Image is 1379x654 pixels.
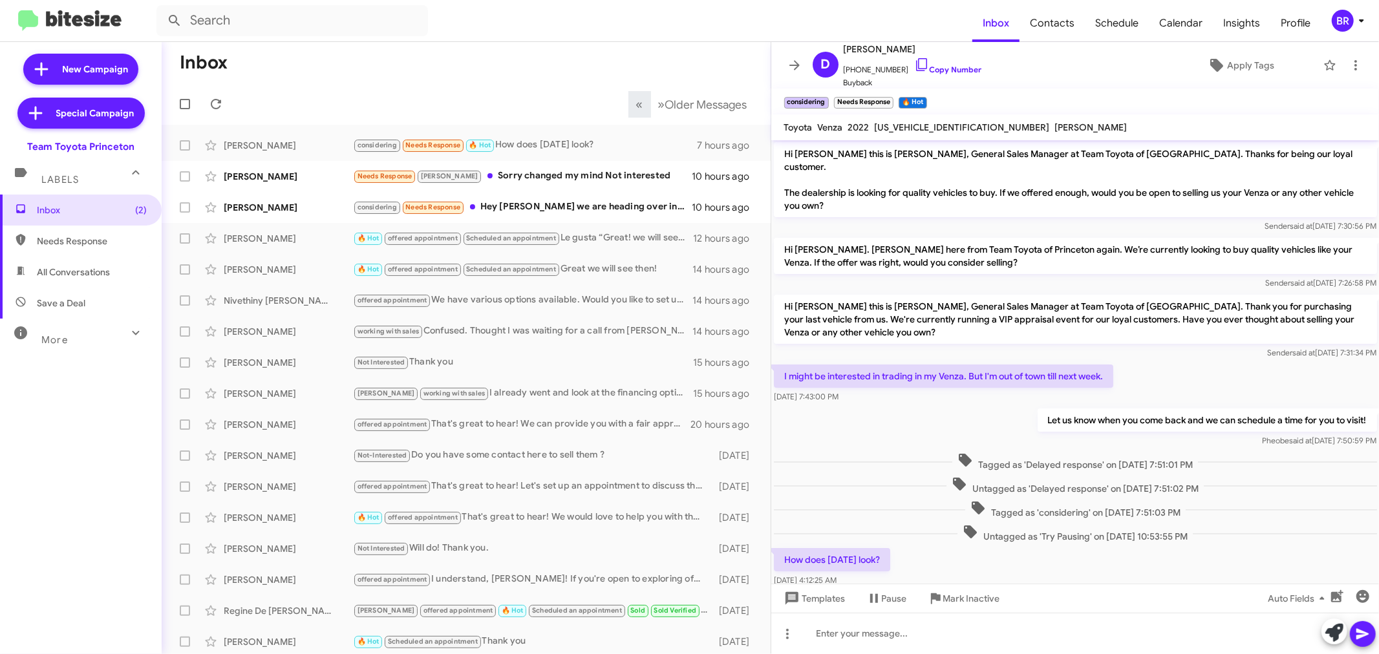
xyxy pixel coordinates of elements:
span: Scheduled an appointment [532,606,622,615]
p: Hi [PERSON_NAME] this is [PERSON_NAME], General Sales Manager at Team Toyota of [GEOGRAPHIC_DATA]... [774,295,1377,344]
a: Profile [1270,5,1321,42]
div: That's great to hear! We can provide you with a fair appraisal for your Corolla. Would you like t... [353,417,690,432]
small: Needs Response [834,97,893,109]
div: That's great to hear! We would love to help you with that. Let’s schedule an appointment for you ... [353,510,709,525]
h1: Inbox [180,52,228,73]
span: Sender [DATE] 7:31:34 PM [1267,348,1376,357]
span: said at [1290,221,1312,231]
button: BR [1321,10,1365,32]
span: offered appointment [388,234,458,242]
span: [DATE] 4:12:25 AM [774,575,837,585]
a: Special Campaign [17,98,145,129]
span: Untagged as 'Delayed response' on [DATE] 7:51:02 PM [946,476,1204,495]
span: Needs Response [358,172,412,180]
span: [PERSON_NAME] [358,389,415,397]
span: Untagged as 'Try Pausing' on [DATE] 10:53:55 PM [957,524,1193,543]
span: Needs Response [37,235,147,248]
span: Toyota [784,121,813,133]
nav: Page navigation example [629,91,755,118]
span: New Campaign [62,63,128,76]
div: I already went and look at the financing options. [353,386,693,401]
span: Mark Inactive [943,587,1000,610]
span: offered appointment [358,575,427,584]
div: 14 hours ago [692,294,760,307]
span: 🔥 Hot [358,637,379,646]
span: Calendar [1149,5,1213,42]
span: working with sales [358,327,420,335]
div: [PERSON_NAME] [224,387,353,400]
div: Do you have some contact here to sell them ? [353,448,709,463]
div: 20 hours ago [690,418,760,431]
p: I might be interested in trading in my Venza. But I'm out of town till next week. [774,364,1113,388]
span: Buyback [844,76,982,89]
button: Auto Fields [1257,587,1340,610]
div: Hey [PERSON_NAME] we are heading over in a little bit. Will you be available to show us the sequoia? [353,200,692,215]
span: D [820,54,830,75]
div: [PERSON_NAME] [224,511,353,524]
a: New Campaign [23,54,138,85]
div: [PERSON_NAME] [224,480,353,493]
div: Regine De [PERSON_NAME] [224,604,353,617]
span: Needs Response [405,203,460,211]
div: [PERSON_NAME] [224,356,353,369]
span: Tagged as 'Delayed response' on [DATE] 7:51:01 PM [952,452,1198,471]
div: Will do! Thank you. [353,541,709,556]
a: Copy Number [914,65,982,74]
span: [DATE] 7:43:00 PM [774,392,839,401]
span: said at [1289,436,1312,445]
span: 🔥 Hot [502,606,524,615]
span: [US_VEHICLE_IDENTIFICATION_NUMBER] [875,121,1050,133]
span: All Conversations [37,266,110,279]
div: Thank you [353,634,709,649]
div: 14 hours ago [692,263,760,276]
span: [PERSON_NAME] [1055,121,1128,133]
p: Hi [PERSON_NAME] this is [PERSON_NAME], General Sales Manager at Team Toyota of [GEOGRAPHIC_DATA]... [774,142,1377,217]
a: Schedule [1085,5,1149,42]
div: 15 hours ago [693,356,760,369]
span: Scheduled an appointment [466,265,556,273]
div: Nivethiny [PERSON_NAME] [224,294,353,307]
button: Next [650,91,755,118]
div: [PERSON_NAME] [224,263,353,276]
div: 14 hours ago [692,325,760,338]
span: Venza [818,121,843,133]
span: Sender [DATE] 7:30:56 PM [1265,221,1376,231]
span: Templates [782,587,846,610]
span: said at [1292,348,1315,357]
span: Scheduled an appointment [466,234,556,242]
a: Insights [1213,5,1270,42]
span: Labels [41,174,79,185]
div: [PERSON_NAME] [224,170,353,183]
small: considering [784,97,829,109]
span: Needs Response [405,141,460,149]
span: Auto Fields [1268,587,1330,610]
span: Sender [DATE] 7:26:58 PM [1265,278,1376,288]
div: [DATE] [709,542,760,555]
small: 🔥 Hot [899,97,926,109]
div: 15 hours ago [693,387,760,400]
span: Scheduled an appointment [388,637,478,646]
div: Great we will see then! [353,262,692,277]
span: Tagged as 'considering' on [DATE] 7:51:03 PM [965,500,1185,519]
div: 7 hours ago [697,139,760,152]
span: 🔥 Hot [469,141,491,149]
span: [PERSON_NAME] [844,41,982,57]
div: How does [DATE] look? [353,138,697,153]
span: 2022 [848,121,870,133]
span: Apply Tags [1227,54,1274,77]
span: [PHONE_NUMBER] [844,57,982,76]
div: [PERSON_NAME] [224,449,353,462]
div: [PERSON_NAME] [224,418,353,431]
span: Special Campaign [56,107,134,120]
span: offered appointment [388,265,458,273]
div: [PERSON_NAME] [224,201,353,214]
input: Search [156,5,428,36]
span: (2) [135,204,147,216]
div: Confused. Thought I was waiting for a call from [PERSON_NAME] with pricing on a black Tacoma crew... [353,324,692,339]
span: offered appointment [358,482,427,491]
span: [PERSON_NAME] [421,172,478,180]
span: Inbox [972,5,1020,42]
